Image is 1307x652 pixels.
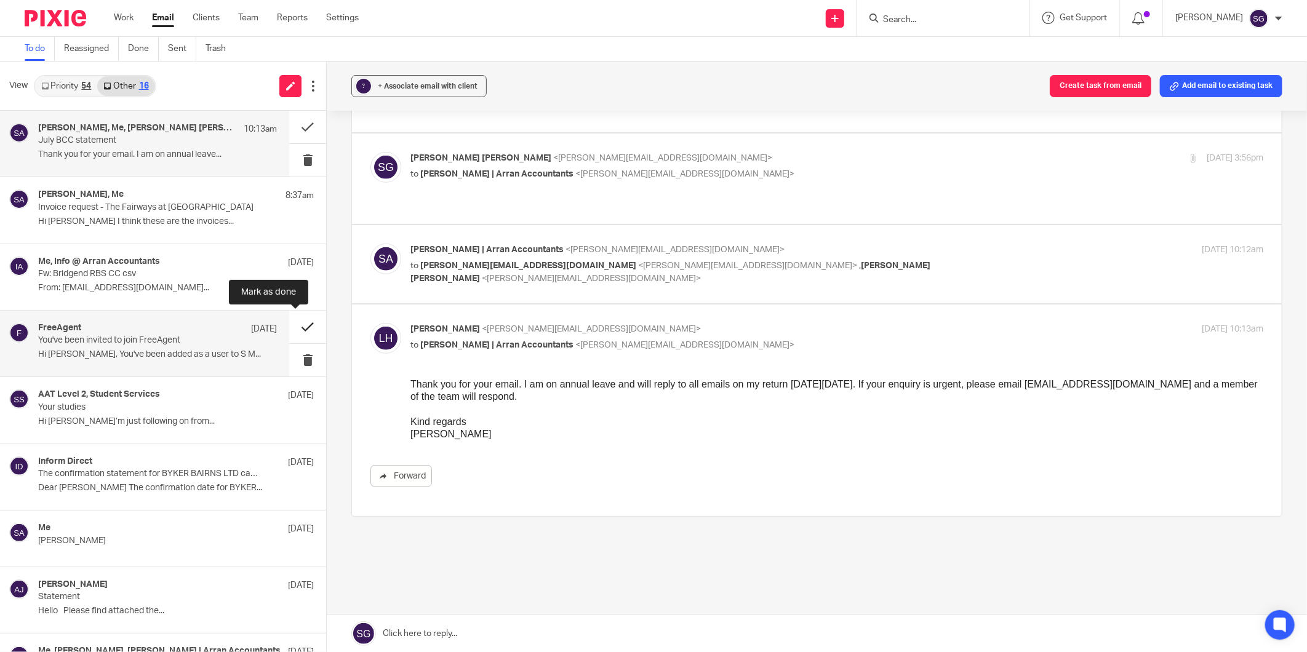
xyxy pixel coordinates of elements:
[64,37,119,61] a: Reassigned
[288,579,314,592] p: [DATE]
[38,202,258,213] p: Invoice request - The Fairways at [GEOGRAPHIC_DATA]
[25,10,86,26] img: Pixie
[244,123,277,135] p: 10:13am
[238,12,258,24] a: Team
[38,135,229,146] p: July BCC statement
[288,456,314,469] p: [DATE]
[370,323,401,354] img: svg%3E
[277,12,308,24] a: Reports
[370,244,401,274] img: svg%3E
[38,283,314,293] p: From: [EMAIL_ADDRESS][DOMAIN_NAME]...
[1202,244,1263,256] p: [DATE] 10:12am
[286,189,314,202] p: 8:37am
[9,123,29,143] img: svg%3E
[378,82,478,90] span: + Associate email with client
[882,15,993,26] input: Search
[482,325,701,333] span: <[PERSON_NAME][EMAIL_ADDRESS][DOMAIN_NAME]>
[38,323,81,333] h4: FreeAgent
[38,483,314,493] p: Dear [PERSON_NAME] The confirmation date for BYKER...
[9,456,29,476] img: svg%3E
[38,592,258,602] p: Statement
[1050,75,1151,97] button: Create task from email
[566,245,785,254] span: <[PERSON_NAME][EMAIL_ADDRESS][DOMAIN_NAME]>
[128,37,159,61] a: Done
[251,323,277,335] p: [DATE]
[206,37,235,61] a: Trash
[351,75,487,97] button: ? + Associate email with client
[38,416,314,427] p: Hi [PERSON_NAME]’m just following on from...
[410,341,418,349] span: to
[288,389,314,402] p: [DATE]
[1060,14,1107,22] span: Get Support
[859,261,861,270] span: ,
[38,523,50,533] h4: Me
[1207,152,1263,165] p: [DATE] 3:56pm
[288,523,314,535] p: [DATE]
[9,579,29,599] img: svg%3E
[326,12,359,24] a: Settings
[410,170,418,178] span: to
[288,256,314,269] p: [DATE]
[410,261,930,283] span: [PERSON_NAME] [PERSON_NAME]
[420,170,574,178] span: [PERSON_NAME] | Arran Accountants
[38,389,160,400] h4: AAT Level 2, Student Services
[38,269,258,279] p: Fw: Bridgend RBS CC csv
[9,79,28,92] span: View
[575,341,794,349] span: <[PERSON_NAME][EMAIL_ADDRESS][DOMAIN_NAME]>
[9,189,29,209] img: svg%3E
[1160,75,1282,97] button: Add email to existing task
[38,402,258,413] p: Your studies
[38,335,229,346] p: You've been invited to join FreeAgent
[370,152,401,183] img: svg%3E
[38,579,108,590] h4: [PERSON_NAME]
[410,245,564,254] span: [PERSON_NAME] | Arran Accountants
[9,256,29,276] img: svg%3E
[420,261,636,270] span: [PERSON_NAME][EMAIL_ADDRESS][DOMAIN_NAME]
[9,323,29,343] img: svg%3E
[553,154,772,162] span: <[PERSON_NAME][EMAIL_ADDRESS][DOMAIN_NAME]>
[1249,9,1269,28] img: svg%3E
[638,261,857,270] span: <[PERSON_NAME][EMAIL_ADDRESS][DOMAIN_NAME]>
[139,82,149,90] div: 16
[1175,12,1243,24] p: [PERSON_NAME]
[38,536,258,546] p: [PERSON_NAME]
[575,170,794,178] span: <[PERSON_NAME][EMAIL_ADDRESS][DOMAIN_NAME]>
[35,76,97,96] a: Priority54
[38,256,160,267] h4: Me, Info @ Arran Accountants
[9,389,29,409] img: svg%3E
[38,217,314,227] p: Hi [PERSON_NAME] I think these are the invoices...
[38,189,124,200] h4: [PERSON_NAME], Me
[193,12,220,24] a: Clients
[482,274,701,283] span: <[PERSON_NAME][EMAIL_ADDRESS][DOMAIN_NAME]>
[1202,323,1263,336] p: [DATE] 10:13am
[25,37,55,61] a: To do
[38,123,238,133] h4: [PERSON_NAME], Me, [PERSON_NAME] [PERSON_NAME]
[38,149,277,160] p: Thank you for your email. I am on annual leave...
[9,523,29,543] img: svg%3E
[38,349,277,360] p: Hi [PERSON_NAME], You've been added as a user to S M...
[420,341,574,349] span: [PERSON_NAME] | Arran Accountants
[410,261,418,270] span: to
[370,465,432,487] a: Forward
[152,12,174,24] a: Email
[97,76,154,96] a: Other16
[38,456,92,467] h4: Inform Direct
[38,606,314,616] p: Hello Please find attached the...
[356,79,371,93] div: ?
[38,469,258,479] p: The confirmation statement for BYKER BAIRNS LTD can now be filed at Companies House
[168,37,196,61] a: Sent
[410,325,480,333] span: [PERSON_NAME]
[81,82,91,90] div: 54
[114,12,134,24] a: Work
[410,154,551,162] span: [PERSON_NAME] [PERSON_NAME]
